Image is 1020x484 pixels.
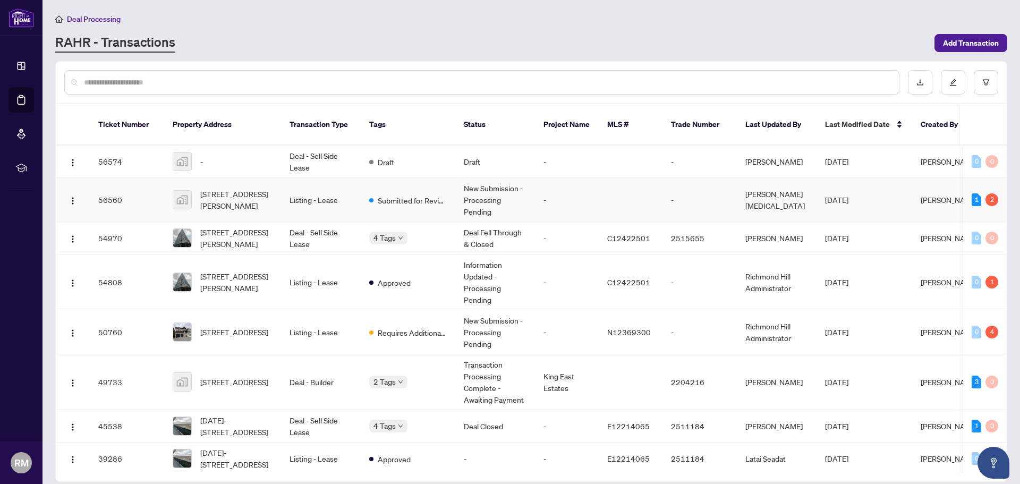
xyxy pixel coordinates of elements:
[662,410,737,443] td: 2511184
[921,157,978,166] span: [PERSON_NAME]
[607,454,650,463] span: E12214065
[912,104,976,146] th: Created By
[985,155,998,168] div: 0
[825,377,848,387] span: [DATE]
[281,222,361,254] td: Deal - Sell Side Lease
[825,195,848,205] span: [DATE]
[737,178,817,222] td: [PERSON_NAME][MEDICAL_DATA]
[737,354,817,410] td: [PERSON_NAME]
[985,232,998,244] div: 0
[943,35,999,52] span: Add Transaction
[90,222,164,254] td: 54970
[200,270,273,294] span: [STREET_ADDRESS][PERSON_NAME]
[921,277,978,287] span: [PERSON_NAME]
[14,455,29,470] span: RM
[281,443,361,475] td: Listing - Lease
[373,232,396,244] span: 4 Tags
[173,273,191,291] img: thumbnail-img
[398,423,403,429] span: down
[64,230,81,247] button: Logo
[921,377,978,387] span: [PERSON_NAME]
[825,421,848,431] span: [DATE]
[737,310,817,354] td: Richmond Hill Administrator
[455,410,535,443] td: Deal Closed
[972,193,981,206] div: 1
[69,279,77,287] img: Logo
[64,274,81,291] button: Logo
[607,277,650,287] span: C12422501
[69,235,77,243] img: Logo
[982,79,990,86] span: filter
[825,277,848,287] span: [DATE]
[662,254,737,310] td: -
[972,326,981,338] div: 0
[662,443,737,475] td: 2511184
[64,418,81,435] button: Logo
[662,310,737,354] td: -
[281,104,361,146] th: Transaction Type
[985,326,998,338] div: 4
[535,443,599,475] td: -
[90,104,164,146] th: Ticket Number
[173,449,191,468] img: thumbnail-img
[55,33,175,53] a: RAHR - Transactions
[535,310,599,354] td: -
[455,178,535,222] td: New Submission - Processing Pending
[373,420,396,432] span: 4 Tags
[64,191,81,208] button: Logo
[90,310,164,354] td: 50760
[607,233,650,243] span: C12422501
[173,191,191,209] img: thumbnail-img
[934,34,1007,52] button: Add Transaction
[361,104,455,146] th: Tags
[972,232,981,244] div: 0
[69,197,77,205] img: Logo
[373,376,396,388] span: 2 Tags
[69,379,77,387] img: Logo
[921,454,978,463] span: [PERSON_NAME]
[825,118,890,130] span: Last Modified Date
[985,420,998,432] div: 0
[607,327,651,337] span: N12369300
[398,379,403,385] span: down
[737,254,817,310] td: Richmond Hill Administrator
[985,193,998,206] div: 2
[817,104,912,146] th: Last Modified Date
[281,178,361,222] td: Listing - Lease
[378,194,447,206] span: Submitted for Review
[535,222,599,254] td: -
[200,156,203,167] span: -
[455,222,535,254] td: Deal Fell Through & Closed
[173,373,191,391] img: thumbnail-img
[378,277,411,288] span: Approved
[90,354,164,410] td: 49733
[662,222,737,254] td: 2515655
[535,104,599,146] th: Project Name
[916,79,924,86] span: download
[455,443,535,475] td: -
[985,276,998,288] div: 1
[64,324,81,341] button: Logo
[455,354,535,410] td: Transaction Processing Complete - Awaiting Payment
[949,79,957,86] span: edit
[535,178,599,222] td: -
[737,104,817,146] th: Last Updated By
[535,410,599,443] td: -
[972,155,981,168] div: 0
[535,354,599,410] td: King East Estates
[398,235,403,241] span: down
[737,443,817,475] td: Latai Seadat
[737,222,817,254] td: [PERSON_NAME]
[825,327,848,337] span: [DATE]
[69,329,77,337] img: Logo
[90,254,164,310] td: 54808
[173,229,191,247] img: thumbnail-img
[8,8,34,28] img: logo
[455,310,535,354] td: New Submission - Processing Pending
[941,70,965,95] button: edit
[200,447,273,470] span: [DATE]-[STREET_ADDRESS]
[662,178,737,222] td: -
[281,310,361,354] td: Listing - Lease
[972,376,981,388] div: 3
[662,354,737,410] td: 2204216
